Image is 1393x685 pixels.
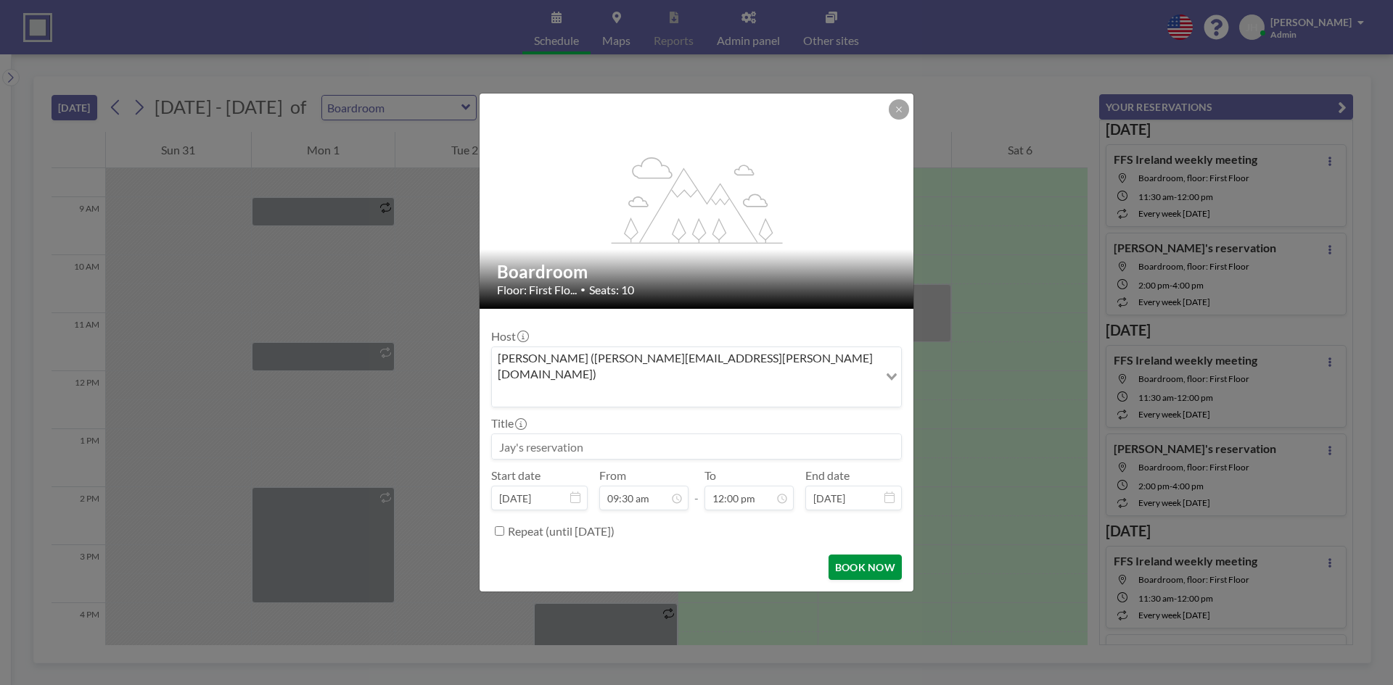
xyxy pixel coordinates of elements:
[491,416,525,431] label: Title
[599,468,626,483] label: From
[508,524,615,539] label: Repeat (until [DATE])
[829,555,902,580] button: BOOK NOW
[492,347,901,407] div: Search for option
[694,473,699,505] span: -
[495,350,876,383] span: [PERSON_NAME] ([PERSON_NAME][EMAIL_ADDRESS][PERSON_NAME][DOMAIN_NAME])
[612,156,783,243] g: flex-grow: 1.2;
[589,283,634,297] span: Seats: 10
[497,261,897,283] h2: Boardroom
[704,468,716,483] label: To
[491,468,541,483] label: Start date
[491,329,527,344] label: Host
[492,434,901,459] input: Jay's reservation
[497,283,577,297] span: Floor: First Flo...
[805,468,850,483] label: End date
[580,284,585,295] span: •
[493,385,877,404] input: Search for option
